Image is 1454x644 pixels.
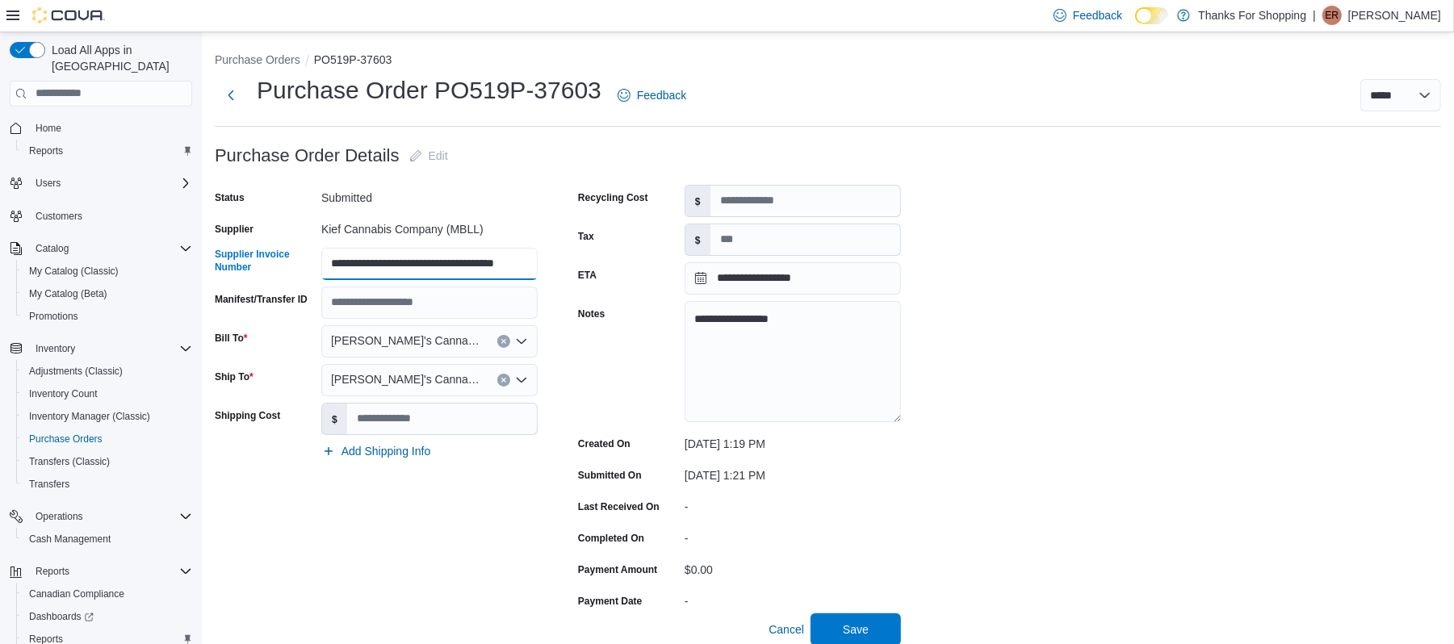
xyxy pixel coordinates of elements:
[685,462,901,482] div: [DATE] 1:21 PM
[497,335,510,348] button: Clear input
[1135,7,1169,24] input: Dark Mode
[23,261,125,281] a: My Catalog (Classic)
[23,529,192,549] span: Cash Management
[3,505,199,528] button: Operations
[1073,7,1122,23] span: Feedback
[36,510,83,523] span: Operations
[314,53,392,66] button: PO519P-37603
[497,374,510,387] button: Clear input
[29,265,119,278] span: My Catalog (Classic)
[23,284,192,303] span: My Catalog (Beta)
[578,269,597,282] label: ETA
[29,310,78,323] span: Promotions
[637,87,686,103] span: Feedback
[578,595,642,608] label: Payment Date
[29,507,90,526] button: Operations
[685,224,710,255] label: $
[36,210,82,223] span: Customers
[16,450,199,473] button: Transfers (Classic)
[331,331,481,350] span: [PERSON_NAME]'s Cannabis
[29,207,89,226] a: Customers
[29,206,192,226] span: Customers
[1313,6,1316,25] p: |
[685,494,901,513] div: -
[215,79,247,111] button: Next
[23,362,192,381] span: Adjustments (Classic)
[29,365,123,378] span: Adjustments (Classic)
[29,562,76,581] button: Reports
[29,119,68,138] a: Home
[1326,6,1339,25] span: ER
[611,79,693,111] a: Feedback
[1198,6,1306,25] p: Thanks For Shopping
[515,374,528,387] button: Open list of options
[23,261,192,281] span: My Catalog (Classic)
[578,500,660,513] label: Last Received On
[23,429,192,449] span: Purchase Orders
[578,563,657,576] label: Payment Amount
[16,605,199,628] a: Dashboards
[29,507,192,526] span: Operations
[215,52,1441,71] nav: An example of EuiBreadcrumbs
[29,339,82,358] button: Inventory
[403,140,455,172] button: Edit
[578,437,631,450] label: Created On
[685,186,710,216] label: $
[36,122,61,135] span: Home
[29,339,192,358] span: Inventory
[16,305,199,328] button: Promotions
[578,191,648,204] label: Recycling Cost
[215,223,254,236] label: Supplier
[29,610,94,623] span: Dashboards
[16,360,199,383] button: Adjustments (Classic)
[1348,6,1441,25] p: [PERSON_NAME]
[215,248,315,274] label: Supplier Invoice Number
[23,141,69,161] a: Reports
[685,262,901,295] input: Press the down key to open a popover containing a calendar.
[29,478,69,491] span: Transfers
[29,387,98,400] span: Inventory Count
[29,410,150,423] span: Inventory Manager (Classic)
[29,144,63,157] span: Reports
[685,525,901,545] div: -
[16,528,199,550] button: Cash Management
[843,621,869,638] span: Save
[23,141,192,161] span: Reports
[29,118,192,138] span: Home
[16,282,199,305] button: My Catalog (Beta)
[29,562,192,581] span: Reports
[29,287,107,300] span: My Catalog (Beta)
[23,475,192,494] span: Transfers
[3,204,199,228] button: Customers
[16,405,199,428] button: Inventory Manager (Classic)
[23,407,192,426] span: Inventory Manager (Classic)
[321,185,538,204] div: Submitted
[322,404,347,434] label: $
[16,583,199,605] button: Canadian Compliance
[769,621,804,638] span: Cancel
[29,433,103,445] span: Purchase Orders
[685,588,901,608] div: -
[578,230,594,243] label: Tax
[331,370,481,389] span: [PERSON_NAME]'s Cannabis
[16,260,199,282] button: My Catalog (Classic)
[36,177,61,190] span: Users
[16,473,199,496] button: Transfers
[16,140,199,162] button: Reports
[23,284,114,303] a: My Catalog (Beta)
[215,370,254,383] label: Ship To
[23,384,104,404] a: Inventory Count
[23,475,76,494] a: Transfers
[215,409,280,422] label: Shipping Cost
[23,584,192,604] span: Canadian Compliance
[23,452,116,471] a: Transfers (Classic)
[3,237,199,260] button: Catalog
[215,191,245,204] label: Status
[3,337,199,360] button: Inventory
[3,172,199,194] button: Users
[215,53,300,66] button: Purchase Orders
[36,342,75,355] span: Inventory
[29,588,124,600] span: Canadian Compliance
[3,560,199,583] button: Reports
[429,148,448,164] span: Edit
